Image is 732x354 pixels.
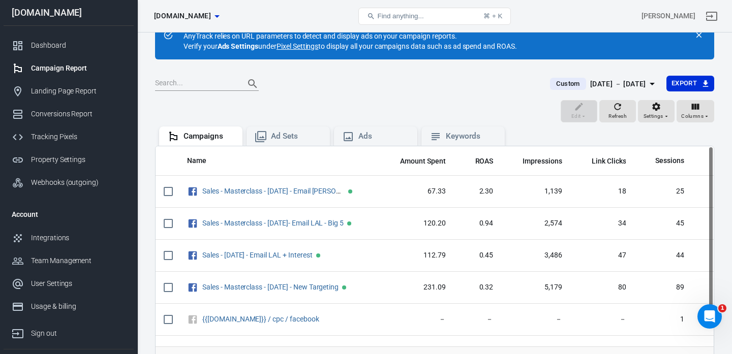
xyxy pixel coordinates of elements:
[202,219,345,227] span: Sales - Masterclass - Aug 4- Email LAL - Big 5
[218,42,259,50] strong: Ads Settings
[31,86,126,96] div: Landing Page Report
[642,282,684,293] span: 89
[202,251,313,259] a: Sales - [DATE] - Email LAL + Interest
[31,301,126,312] div: Usage & billing
[31,63,126,74] div: Campaign Report
[387,282,446,293] span: 231.09
[718,304,726,312] span: 1
[4,34,134,57] a: Dashboard
[4,103,134,125] a: Conversions Report
[578,218,626,229] span: 34
[187,156,206,166] span: Name
[677,100,714,122] button: Columns
[4,171,134,194] a: Webhooks (outgoing)
[347,221,351,226] span: Active
[112,60,171,67] div: Keywords by Traffic
[642,314,684,325] span: 1
[578,250,626,261] span: 47
[31,177,126,188] div: Webhooks (outgoing)
[358,8,511,25] button: Find anything...⌘ + K
[187,281,198,294] svg: Facebook Ads
[31,132,126,142] div: Tracking Pixels
[578,155,626,167] span: The number of clicks on links within the ad that led to advertiser-specified destinations
[578,314,626,325] span: －
[271,131,322,142] div: Ad Sets
[590,78,646,90] div: [DATE] － [DATE]
[642,186,684,197] span: 25
[202,283,339,291] a: Sales - Masterclass - [DATE] - New Targeting
[4,57,134,80] a: Campaign Report
[202,315,321,323] span: {{campaign.name}} / cpc / facebook
[462,155,494,167] span: The total return on ad spend
[202,315,319,323] a: {{[DOMAIN_NAME]}} / cpc / facebook
[187,217,198,230] svg: Facebook Ads
[31,328,126,339] div: Sign out
[578,186,626,197] span: 18
[475,155,494,167] span: The total return on ad spend
[101,59,109,67] img: tab_keywords_by_traffic_grey.svg
[578,282,626,293] span: 80
[509,186,562,197] span: 1,139
[400,156,446,167] span: Amount Spent
[4,295,134,318] a: Usage & billing
[184,19,517,51] div: AnyTrack relies on URL parameters to detect and display ads on your campaign reports. Verify your...
[699,4,724,28] a: Sign out
[202,187,366,195] a: Sales - Masterclass - [DATE] - Email [PERSON_NAME]
[31,109,126,119] div: Conversions Report
[187,185,198,198] svg: Facebook Ads
[28,16,50,24] div: v 4.0.25
[184,131,234,142] div: Campaigns
[509,250,562,261] span: 3,486
[348,189,352,194] span: Active
[552,79,584,89] span: Custom
[27,59,36,67] img: tab_domain_overview_orange.svg
[277,41,318,51] a: Pixel Settings
[358,131,409,142] div: Ads
[509,155,562,167] span: The number of times your ads were on screen.
[509,282,562,293] span: 5,179
[31,233,126,243] div: Integrations
[599,100,636,122] button: Refresh
[509,314,562,325] span: －
[592,156,626,167] span: Link Clicks
[26,26,112,35] div: Domain: [DOMAIN_NAME]
[642,218,684,229] span: 45
[240,72,265,96] button: Search
[31,255,126,266] div: Team Management
[187,249,198,262] svg: Facebook Ads
[387,314,446,325] span: －
[400,155,446,167] span: The estimated total amount of money you've spent on your campaign, ad set or ad during its schedule.
[509,218,562,229] span: 2,574
[644,112,663,121] span: Settings
[4,80,134,103] a: Landing Page Report
[16,26,24,35] img: website_grey.svg
[681,112,704,121] span: Columns
[31,278,126,289] div: User Settings
[666,76,714,91] button: Export
[4,125,134,148] a: Tracking Pixels
[462,250,494,261] span: 0.45
[655,156,684,166] span: Sessions
[483,12,502,20] div: ⌘ + K
[4,272,134,295] a: User Settings
[150,7,223,25] button: [DOMAIN_NAME]
[202,219,344,227] a: Sales - Masterclass - [DATE]- Email LAL - Big 5
[692,28,706,42] button: close
[697,304,722,329] iframe: Intercom live chat
[39,60,91,67] div: Domain Overview
[4,227,134,249] a: Integrations
[316,253,320,258] span: Active
[4,202,134,227] li: Account
[638,100,675,122] button: Settings
[475,156,494,167] span: ROAS
[462,314,494,325] span: －
[202,251,314,259] span: Sales - Aug 8 - Email LAL + Interest
[4,249,134,272] a: Team Management
[187,156,220,166] span: Name
[155,77,236,90] input: Search...
[462,218,494,229] span: 0.94
[387,186,446,197] span: 67.33
[377,12,423,20] span: Find anything...
[4,318,134,345] a: Sign out
[187,313,198,326] svg: Unknown Facebook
